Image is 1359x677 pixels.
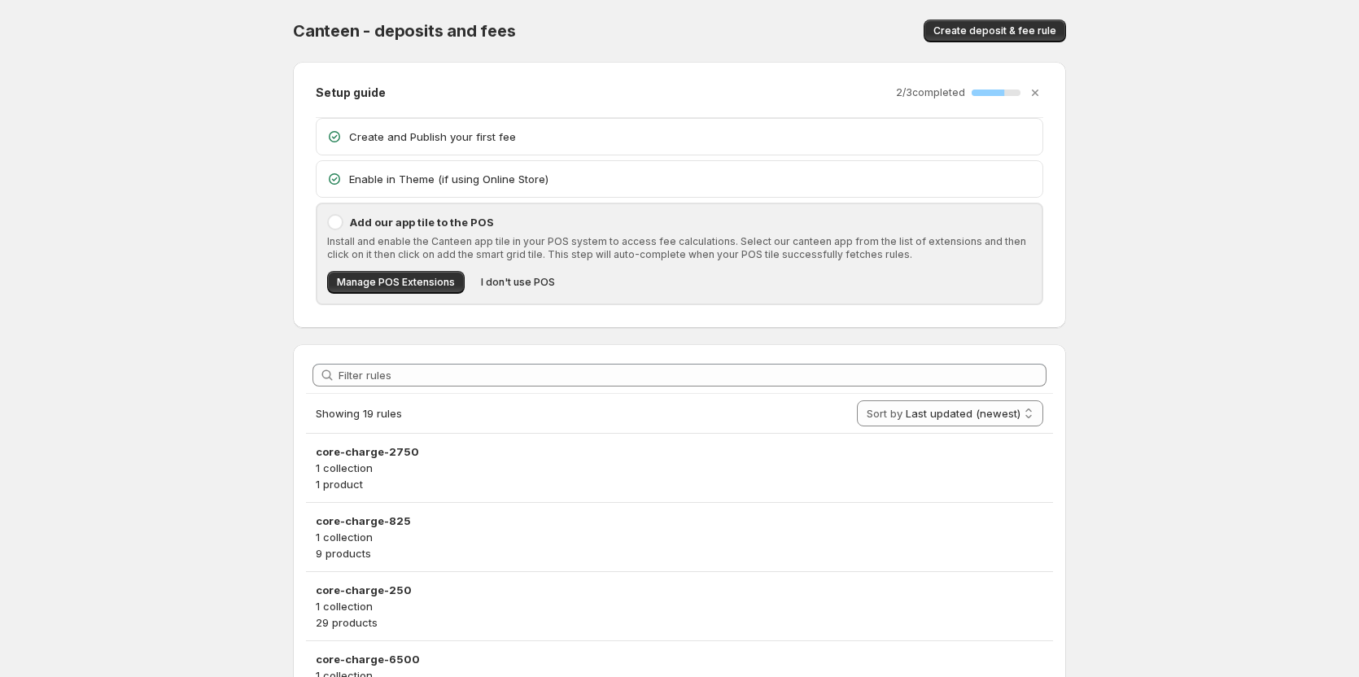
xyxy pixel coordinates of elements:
[316,443,1043,460] h3: core-charge-2750
[316,614,1043,631] p: 29 products
[924,20,1066,42] button: Create deposit & fee rule
[896,86,965,99] p: 2 / 3 completed
[316,651,1043,667] h3: core-charge-6500
[337,276,455,289] span: Manage POS Extensions
[316,460,1043,476] p: 1 collection
[293,21,516,41] span: Canteen - deposits and fees
[316,407,402,420] span: Showing 19 rules
[316,598,1043,614] p: 1 collection
[339,364,1047,387] input: Filter rules
[316,513,1043,529] h3: core-charge-825
[316,582,1043,598] h3: core-charge-250
[933,24,1056,37] span: Create deposit & fee rule
[1024,81,1047,104] button: Dismiss setup guide
[316,476,1043,492] p: 1 product
[349,171,1033,187] p: Enable in Theme (if using Online Store)
[350,214,1032,230] p: Add our app tile to the POS
[471,271,565,294] button: I don't use POS
[316,545,1043,561] p: 9 products
[349,129,1033,145] p: Create and Publish your first fee
[327,235,1032,261] p: Install and enable the Canteen app tile in your POS system to access fee calculations. Select our...
[481,276,555,289] span: I don't use POS
[316,529,1043,545] p: 1 collection
[327,271,465,294] button: Manage POS Extensions
[316,85,386,101] h2: Setup guide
